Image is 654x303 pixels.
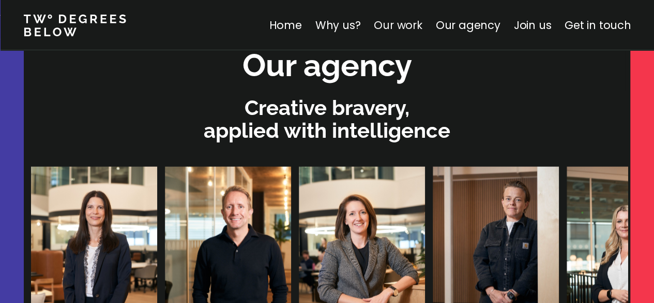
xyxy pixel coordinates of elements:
[565,18,631,33] a: Get in touch
[315,18,360,33] a: Why us?
[242,45,412,86] h2: Our agency
[435,18,500,33] a: Our agency
[269,18,301,33] a: Home
[374,18,422,33] a: Our work
[513,18,551,33] a: Join us
[29,96,625,142] p: Creative bravery, applied with intelligence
